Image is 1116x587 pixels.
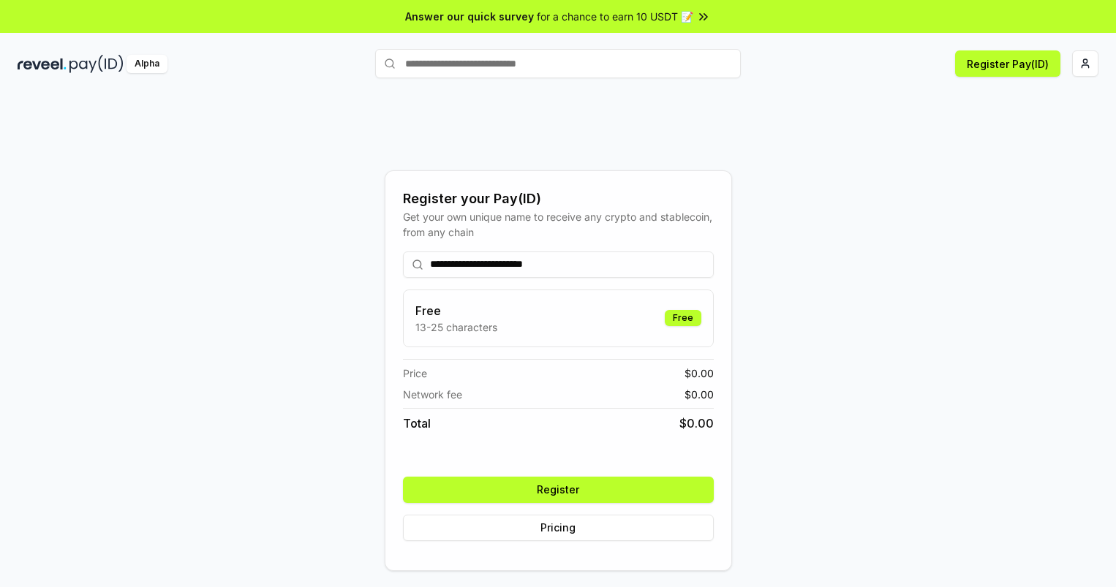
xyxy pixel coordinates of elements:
[685,387,714,402] span: $ 0.00
[18,55,67,73] img: reveel_dark
[403,515,714,541] button: Pricing
[415,302,497,319] h3: Free
[127,55,167,73] div: Alpha
[537,9,693,24] span: for a chance to earn 10 USDT 📝
[415,319,497,335] p: 13-25 characters
[403,414,431,432] span: Total
[679,414,714,432] span: $ 0.00
[665,310,701,326] div: Free
[403,387,462,402] span: Network fee
[403,477,714,503] button: Register
[69,55,124,73] img: pay_id
[685,366,714,381] span: $ 0.00
[955,50,1060,77] button: Register Pay(ID)
[403,189,714,209] div: Register your Pay(ID)
[403,366,427,381] span: Price
[403,209,714,240] div: Get your own unique name to receive any crypto and stablecoin, from any chain
[405,9,534,24] span: Answer our quick survey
